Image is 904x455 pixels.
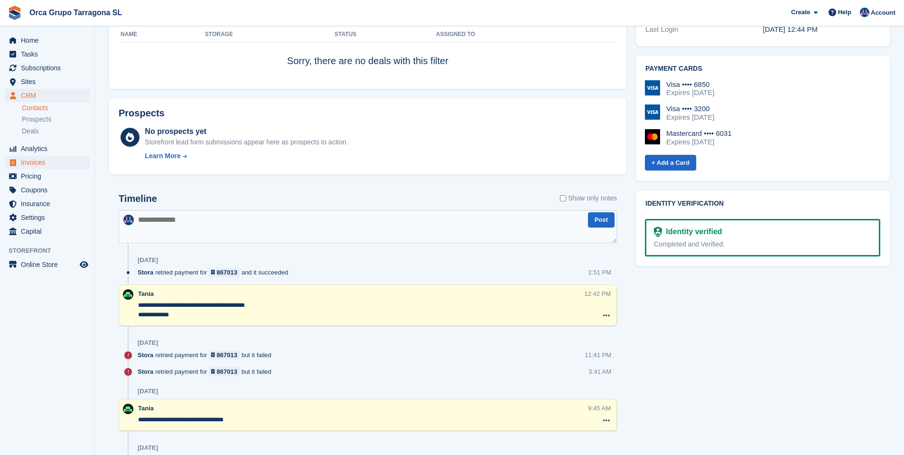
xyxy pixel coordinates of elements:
span: Home [21,34,78,47]
div: 12:42 PM [584,289,611,298]
span: Tasks [21,47,78,61]
img: Identity Verification Ready [654,227,662,237]
a: menu [5,170,90,183]
a: Contacts [22,104,90,113]
img: Visa Logo [645,104,660,120]
span: Stora [138,268,153,277]
a: Learn More [145,151,348,161]
h2: Timeline [119,193,157,204]
a: Prospects [22,114,90,124]
div: Expires [DATE] [666,113,714,122]
span: CRM [21,89,78,102]
a: menu [5,183,90,197]
span: Online Store [21,258,78,271]
span: Insurance [21,197,78,210]
a: menu [5,61,90,75]
h2: Payment cards [645,65,880,73]
a: menu [5,197,90,210]
span: Pricing [21,170,78,183]
span: Analytics [21,142,78,155]
div: [DATE] [138,339,158,347]
time: 2025-04-15 10:44:05 UTC [763,25,818,33]
div: Visa •••• 6850 [666,80,714,89]
a: + Add a Card [645,155,696,171]
img: ADMIN MANAGMENT [123,215,134,225]
div: [DATE] [138,388,158,395]
input: Show only notes [560,193,566,203]
a: menu [5,225,90,238]
th: Storage [205,27,335,42]
span: Subscriptions [21,61,78,75]
a: menu [5,47,90,61]
a: menu [5,34,90,47]
label: Show only notes [560,193,617,203]
a: Orca Grupo Tarragona SL [26,5,126,20]
span: Capital [21,225,78,238]
span: Deals [22,127,39,136]
span: Settings [21,211,78,224]
h2: Identity verification [645,200,880,208]
img: Tania [123,404,133,414]
span: Create [791,8,810,17]
div: Completed and Verified. [654,239,871,249]
span: Sites [21,75,78,88]
div: 2:51 PM [588,268,611,277]
a: menu [5,142,90,155]
div: retried payment for and it succeeded [138,268,293,277]
div: Learn More [145,151,180,161]
img: Visa Logo [645,80,660,95]
a: 867013 [209,351,240,360]
div: [DATE] [138,444,158,452]
a: Deals [22,126,90,136]
img: Mastercard Logo [645,129,660,144]
span: Account [871,8,895,18]
span: Tania [138,405,154,412]
a: menu [5,258,90,271]
span: Tania [138,290,154,297]
th: Name [119,27,205,42]
a: menu [5,156,90,169]
div: Visa •••• 3200 [666,104,714,113]
img: ADMIN MANAGMENT [860,8,869,17]
div: [DATE] [138,256,158,264]
span: Stora [138,351,153,360]
span: Coupons [21,183,78,197]
div: 867013 [217,367,237,376]
a: menu [5,211,90,224]
th: Status [335,27,436,42]
span: Storefront [9,246,94,256]
div: 3:41 AM [588,367,611,376]
a: menu [5,75,90,88]
span: Prospects [22,115,51,124]
h2: Prospects [119,108,165,119]
th: Assigned to [436,27,617,42]
div: 11:41 PM [585,351,611,360]
div: Mastercard •••• 6031 [666,129,732,138]
img: stora-icon-8386f47178a22dfd0bd8f6a31ec36ba5ce8667c1dd55bd0f319d3a0aa187defe.svg [8,6,22,20]
div: 867013 [217,268,237,277]
a: 867013 [209,367,240,376]
div: retried payment for but it failed [138,367,276,376]
img: Tania [123,289,133,300]
div: 9:45 AM [588,404,611,413]
div: Expires [DATE] [666,88,714,97]
span: Invoices [21,156,78,169]
a: 867013 [209,268,240,277]
a: Preview store [78,259,90,270]
span: Help [838,8,851,17]
span: Sorry, there are no deals with this filter [287,56,448,66]
div: retried payment for but it failed [138,351,276,360]
div: Identity verified [662,226,722,237]
a: menu [5,89,90,102]
span: Stora [138,367,153,376]
button: Post [588,212,615,228]
div: No prospects yet [145,126,348,137]
div: Last Login [645,24,763,35]
div: Storefront lead form submissions appear here as prospects to action. [145,137,348,147]
div: 867013 [217,351,237,360]
div: Expires [DATE] [666,138,732,146]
